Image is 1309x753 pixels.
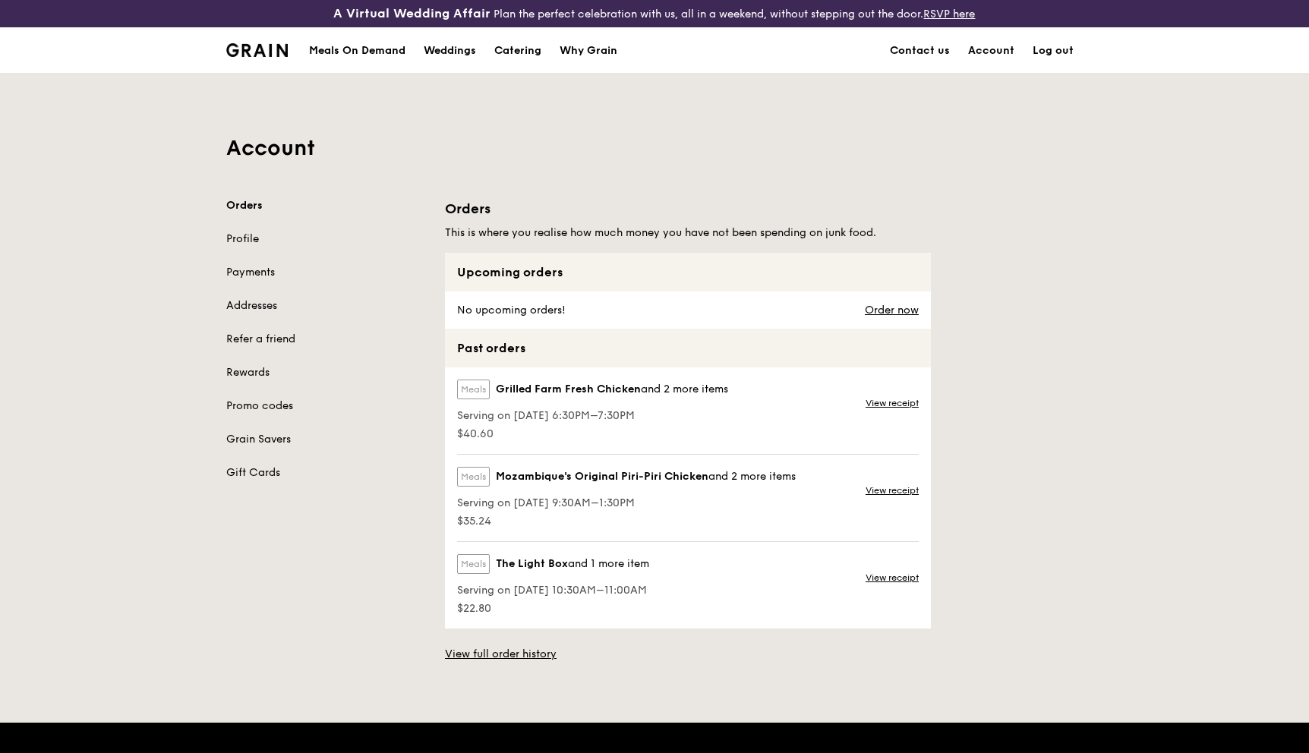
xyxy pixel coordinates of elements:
[226,265,427,280] a: Payments
[457,514,796,529] span: $35.24
[866,484,919,496] a: View receipt
[445,329,931,367] div: Past orders
[457,408,728,424] span: Serving on [DATE] 6:30PM–7:30PM
[457,583,649,598] span: Serving on [DATE] 10:30AM–11:00AM
[309,28,405,74] div: Meals On Demand
[457,496,796,511] span: Serving on [DATE] 9:30AM–1:30PM
[457,427,728,442] span: $40.60
[218,6,1090,21] div: Plan the perfect celebration with us, all in a weekend, without stepping out the door.
[445,253,931,291] div: Upcoming orders
[865,304,919,317] a: Order now
[445,198,931,219] h1: Orders
[496,469,708,484] span: Mozambique's Original Piri-Piri Chicken
[226,198,427,213] a: Orders
[226,27,288,72] a: GrainGrain
[641,383,728,395] span: and 2 more items
[226,399,427,414] a: Promo codes
[485,28,550,74] a: Catering
[226,43,288,57] img: Grain
[445,291,575,329] div: No upcoming orders!
[496,382,641,397] span: Grilled Farm Fresh Chicken
[226,232,427,247] a: Profile
[881,28,959,74] a: Contact us
[445,647,557,662] a: View full order history
[457,601,649,616] span: $22.80
[568,557,649,570] span: and 1 more item
[457,380,490,399] label: Meals
[959,28,1024,74] a: Account
[866,572,919,584] a: View receipt
[226,134,1083,162] h1: Account
[424,28,476,74] div: Weddings
[415,28,485,74] a: Weddings
[226,332,427,347] a: Refer a friend
[923,8,975,20] a: RSVP here
[494,28,541,74] div: Catering
[496,556,568,572] span: The Light Box
[1024,28,1083,74] a: Log out
[226,365,427,380] a: Rewards
[457,554,490,574] label: Meals
[866,397,919,409] a: View receipt
[550,28,626,74] a: Why Grain
[560,28,617,74] div: Why Grain
[445,225,931,241] h5: This is where you realise how much money you have not been spending on junk food.
[226,465,427,480] a: Gift Cards
[708,470,796,483] span: and 2 more items
[226,298,427,313] a: Addresses
[333,6,490,21] h3: A Virtual Wedding Affair
[457,467,490,487] label: Meals
[226,432,427,447] a: Grain Savers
